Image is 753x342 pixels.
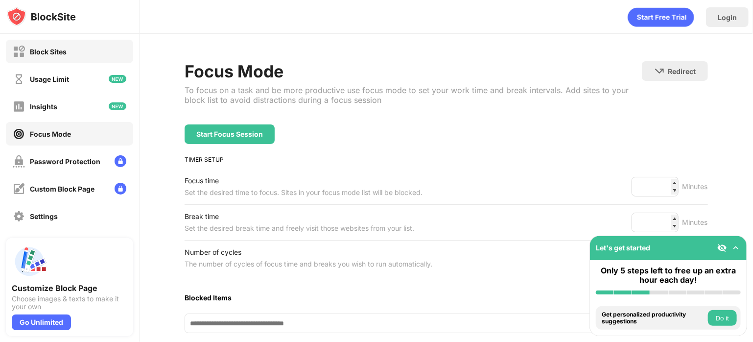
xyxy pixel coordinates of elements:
div: Blocked Items [185,293,707,302]
div: Customize Block Page [12,283,127,293]
button: Do it [708,310,737,326]
div: Usage Limit [30,75,69,83]
img: time-usage-off.svg [13,73,25,85]
div: Let's get started [596,244,650,252]
div: Start Focus Session [196,130,263,138]
img: focus-on.svg [13,128,25,140]
div: TIMER SETUP [185,156,707,163]
div: Number of cycles [185,246,432,258]
img: new-icon.svg [109,102,126,110]
div: Focus Mode [30,130,71,138]
div: The number of cycles of focus time and breaks you wish to run automatically. [185,258,432,270]
img: lock-menu.svg [115,155,126,167]
div: Set the desired time to focus. Sites in your focus mode list will be blocked. [185,187,423,198]
div: animation [628,7,694,27]
div: Minutes [682,217,708,228]
div: Password Protection [30,157,100,166]
img: password-protection-off.svg [13,155,25,168]
img: omni-setup-toggle.svg [731,243,741,253]
div: Custom Block Page [30,185,94,193]
img: customize-block-page-off.svg [13,183,25,195]
img: insights-off.svg [13,100,25,113]
img: eye-not-visible.svg [717,243,727,253]
img: logo-blocksite.svg [7,7,76,26]
div: Set the desired break time and freely visit those websites from your list. [185,222,414,234]
div: Focus time [185,175,423,187]
div: Insights [30,102,57,111]
div: Settings [30,212,58,220]
img: push-custom-page.svg [12,244,47,279]
div: Get personalized productivity suggestions [602,311,706,325]
div: Minutes [682,181,708,193]
div: Redirect [668,67,696,75]
div: Choose images & texts to make it your own [12,295,127,311]
div: Block Sites [30,48,67,56]
div: Go Unlimited [12,315,71,330]
div: To focus on a task and be more productive use focus mode to set your work time and break interval... [185,85,641,105]
div: Login [718,13,737,22]
img: lock-menu.svg [115,183,126,195]
img: block-off.svg [13,46,25,58]
div: Break time [185,211,414,222]
img: new-icon.svg [109,75,126,83]
div: Focus Mode [185,61,641,81]
div: Only 5 steps left to free up an extra hour each day! [596,266,741,285]
img: settings-off.svg [13,210,25,222]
